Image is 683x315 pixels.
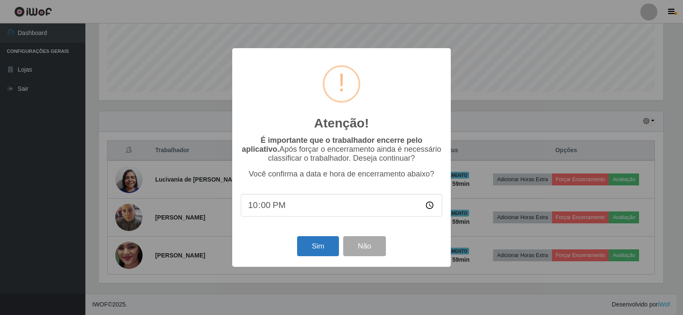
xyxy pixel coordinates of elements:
h2: Atenção! [314,116,369,131]
button: Sim [297,236,339,256]
b: É importante que o trabalhador encerre pelo aplicativo. [242,136,422,153]
p: Você confirma a data e hora de encerramento abaixo? [241,170,442,179]
button: Não [343,236,385,256]
p: Após forçar o encerramento ainda é necessário classificar o trabalhador. Deseja continuar? [241,136,442,163]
